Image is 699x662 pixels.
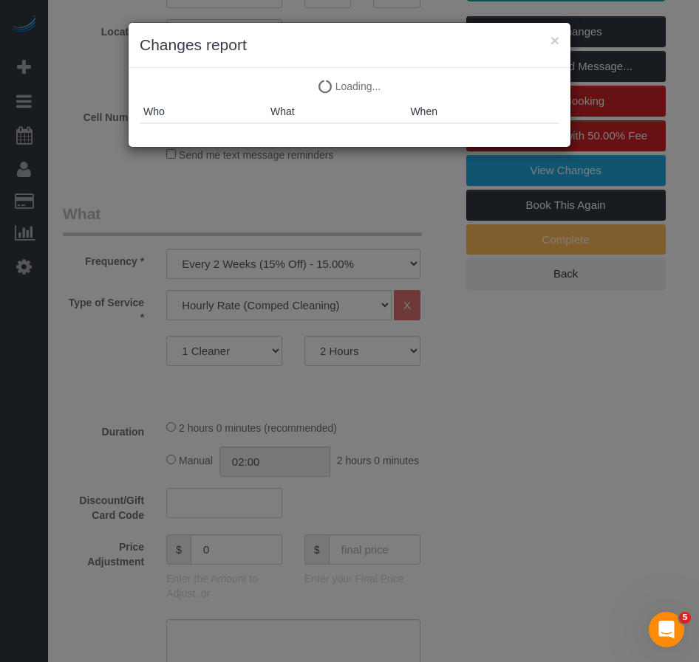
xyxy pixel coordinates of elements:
[550,32,559,48] button: ×
[140,100,267,123] th: Who
[649,612,684,647] iframe: Intercom live chat
[129,23,570,147] sui-modal: Changes report
[679,612,691,624] span: 5
[140,79,559,94] p: Loading...
[406,100,559,123] th: When
[267,100,406,123] th: What
[140,34,559,56] h3: Changes report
